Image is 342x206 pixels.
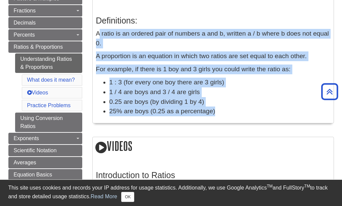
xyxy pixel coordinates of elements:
span: Exponents [14,135,39,141]
sup: TM [304,184,310,189]
li: 1 : 3 (for every one boy there are 3 girls) [109,78,330,87]
a: Percents [8,29,82,41]
a: Decimals [8,17,82,29]
a: Exponents [8,133,82,144]
button: Close [121,192,134,202]
span: Averages [14,160,36,165]
span: Fractions [14,8,36,13]
span: Ratios & Proportions [14,44,63,50]
div: This site uses cookies and records your IP address for usage statistics. Additionally, we use Goo... [8,184,334,202]
a: What does it mean? [27,77,75,83]
p: For example, if there is 1 boy and 3 girls you could write the ratio as: [96,65,330,74]
span: Equation Basics [14,172,52,177]
sup: TM [267,184,273,189]
a: Fractions [8,5,82,16]
a: Back to Top [319,87,340,96]
a: Equation Basics [8,169,82,180]
a: Averages [8,157,82,168]
a: Understanding Ratios & Proportions [15,53,82,73]
a: Using Conversion Ratios [15,113,82,132]
span: Scientific Notation [14,148,57,153]
h3: Introduction to Ratios [96,170,330,180]
a: Ratios & Proportions [8,41,82,53]
span: Percents [14,32,35,38]
span: Decimals [14,20,36,26]
li: 0.25 are boys (by dividing 1 by 4) [109,97,330,107]
a: Read More [91,194,117,199]
p: A proportion is an equation in which two ratios are set equal to each other. [96,51,330,61]
a: Practice Problems [27,102,71,108]
h3: Definitions: [96,16,330,26]
h2: Videos [93,137,334,156]
li: 1 / 4 are boys and 3 / 4 are girls [109,87,330,97]
li: 25% are boys (0.25 as a percentage) [109,107,330,116]
a: Videos [27,90,48,95]
p: A ratio is an ordered pair of numbers a and b, written a / b where b does not equal 0. [96,29,330,48]
a: Scientific Notation [8,145,82,156]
